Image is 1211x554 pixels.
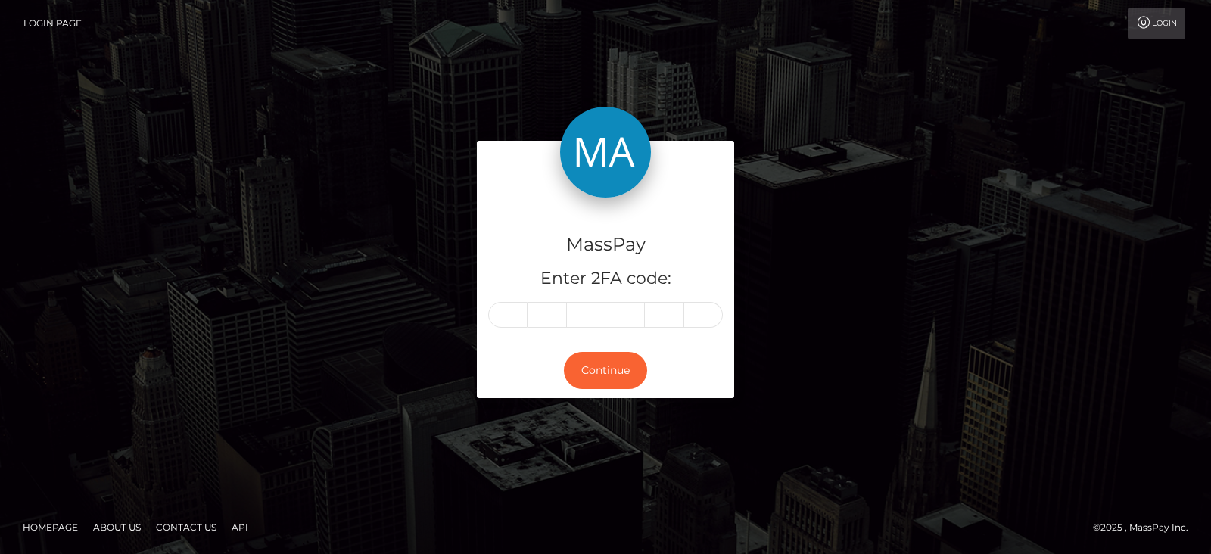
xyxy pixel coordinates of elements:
[564,352,647,389] button: Continue
[226,515,254,539] a: API
[488,232,723,258] h4: MassPay
[150,515,223,539] a: Contact Us
[1093,519,1200,536] div: © 2025 , MassPay Inc.
[488,267,723,291] h5: Enter 2FA code:
[17,515,84,539] a: Homepage
[560,107,651,198] img: MassPay
[23,8,82,39] a: Login Page
[1128,8,1185,39] a: Login
[87,515,147,539] a: About Us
